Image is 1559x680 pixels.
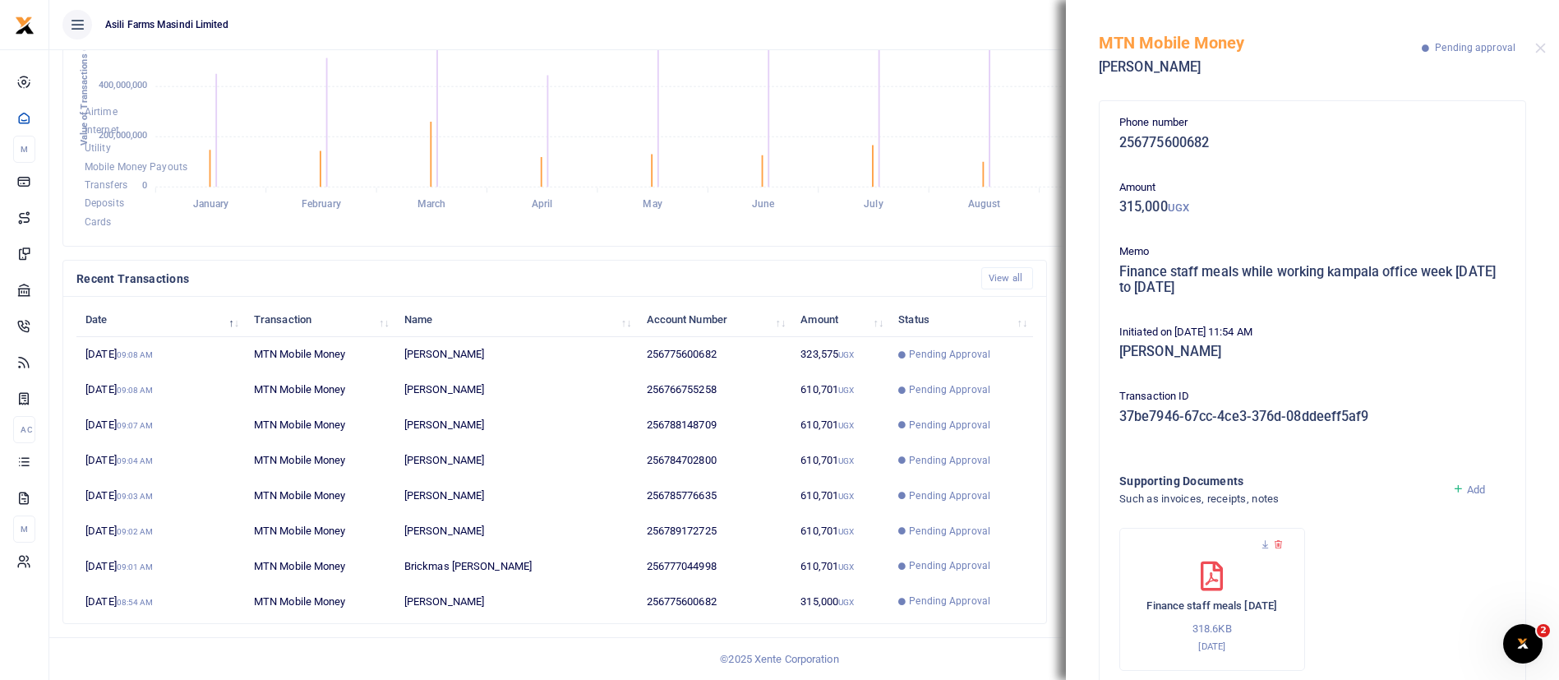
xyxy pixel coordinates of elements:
small: UGX [838,527,854,536]
td: MTN Mobile Money [245,443,395,479]
td: [DATE] [76,514,245,549]
h4: Supporting Documents [1119,472,1439,490]
span: Transfers [85,179,127,191]
td: [PERSON_NAME] [395,337,638,372]
td: [DATE] [76,372,245,408]
td: [DATE] [76,548,245,584]
h5: MTN Mobile Money [1099,33,1422,53]
span: Utility [85,143,111,155]
td: MTN Mobile Money [245,372,395,408]
tspan: August [968,199,1001,210]
span: Pending Approval [909,488,990,503]
p: Phone number [1119,114,1506,132]
small: 08:54 AM [117,598,154,607]
td: 256766755258 [637,372,791,408]
th: Amount: activate to sort column ascending [791,302,889,337]
button: Close [1535,43,1546,53]
a: Add [1452,483,1486,496]
small: UGX [838,598,854,607]
td: 610,701 [791,408,889,443]
h4: Recent Transactions [76,270,968,288]
td: [DATE] [76,408,245,443]
span: Pending approval [1435,42,1515,53]
td: [PERSON_NAME] [395,372,638,408]
tspan: February [302,199,341,210]
small: UGX [838,456,854,465]
span: Internet [85,124,119,136]
tspan: May [643,199,662,210]
tspan: April [532,199,553,210]
th: Status: activate to sort column ascending [889,302,1033,337]
th: Name: activate to sort column ascending [395,302,638,337]
tspan: 0 [142,180,147,191]
small: UGX [838,421,854,430]
tspan: 400,000,000 [99,80,147,90]
small: 09:01 AM [117,562,154,571]
small: UGX [838,386,854,395]
span: Add [1467,483,1485,496]
td: 256784702800 [637,443,791,479]
span: Airtime [85,106,118,118]
div: Finance staff meals 26th sept [1119,528,1305,671]
td: [PERSON_NAME] [395,408,638,443]
span: Cards [85,216,112,228]
span: 2 [1537,624,1550,637]
span: Pending Approval [909,524,990,539]
small: UGX [1168,201,1189,214]
h5: [PERSON_NAME] [1119,344,1506,360]
p: Transaction ID [1119,388,1506,405]
span: Pending Approval [909,558,990,573]
td: MTN Mobile Money [245,548,395,584]
li: Ac [13,416,35,443]
tspan: July [864,199,883,210]
h5: 37be7946-67cc-4ce3-376d-08ddeeff5af9 [1119,409,1506,425]
td: [DATE] [76,443,245,479]
tspan: June [752,199,775,210]
td: 610,701 [791,443,889,479]
td: [PERSON_NAME] [395,479,638,514]
th: Date: activate to sort column descending [76,302,245,337]
td: Brickmas [PERSON_NAME] [395,548,638,584]
td: 610,701 [791,514,889,549]
span: Asili Farms Masindi Limited [99,17,235,32]
span: Pending Approval [909,594,990,608]
h4: Such as invoices, receipts, notes [1119,490,1439,508]
td: 256775600682 [637,584,791,618]
td: 323,575 [791,337,889,372]
span: Mobile Money Payouts [85,161,187,173]
td: MTN Mobile Money [245,514,395,549]
p: Memo [1119,243,1506,261]
span: Deposits [85,198,124,210]
td: 610,701 [791,479,889,514]
td: 315,000 [791,584,889,618]
td: [DATE] [76,337,245,372]
h5: 256775600682 [1119,135,1506,151]
p: Amount [1119,179,1506,197]
td: MTN Mobile Money [245,408,395,443]
h5: Finance staff meals while working kampala office week [DATE] to [DATE] [1119,264,1506,296]
tspan: 200,000,000 [99,130,147,141]
span: Pending Approval [909,418,990,433]
td: [DATE] [76,584,245,618]
h5: 315,000 [1119,199,1506,215]
p: Initiated on [DATE] 11:54 AM [1119,324,1506,341]
small: 09:08 AM [117,350,154,359]
span: Pending Approval [909,453,990,468]
a: View all [981,267,1033,289]
td: 256785776635 [637,479,791,514]
td: [PERSON_NAME] [395,584,638,618]
li: M [13,516,35,543]
small: UGX [838,562,854,571]
small: [DATE] [1198,641,1225,652]
td: [PERSON_NAME] [395,514,638,549]
span: Pending Approval [909,347,990,362]
small: 09:08 AM [117,386,154,395]
td: [PERSON_NAME] [395,443,638,479]
tspan: March [417,199,445,210]
td: MTN Mobile Money [245,479,395,514]
small: UGX [838,350,854,359]
td: 610,701 [791,372,889,408]
li: M [13,136,35,163]
iframe: Intercom live chat [1503,624,1543,664]
a: logo-small logo-large logo-large [15,18,35,30]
